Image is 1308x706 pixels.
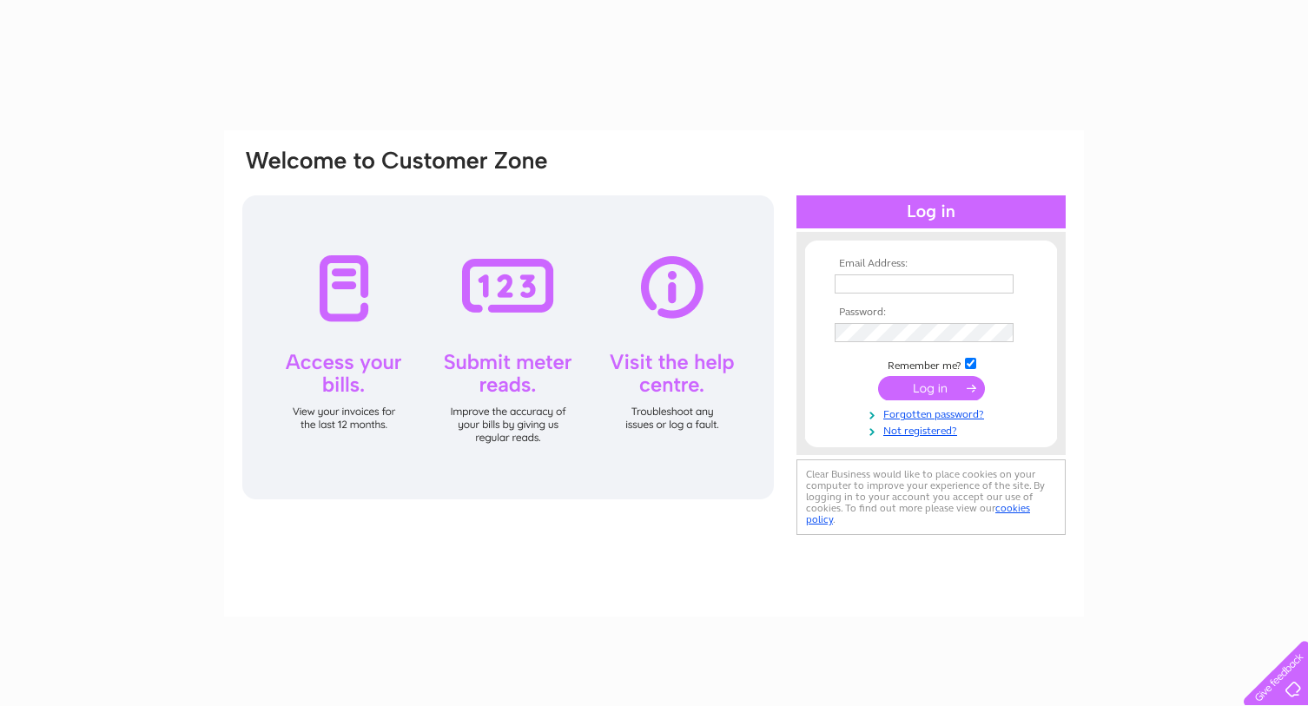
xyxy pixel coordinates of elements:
a: cookies policy [806,502,1030,525]
th: Email Address: [830,258,1032,270]
a: Not registered? [835,421,1032,438]
input: Submit [878,376,985,400]
td: Remember me? [830,355,1032,373]
div: Clear Business would like to place cookies on your computer to improve your experience of the sit... [796,459,1066,535]
th: Password: [830,307,1032,319]
a: Forgotten password? [835,405,1032,421]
